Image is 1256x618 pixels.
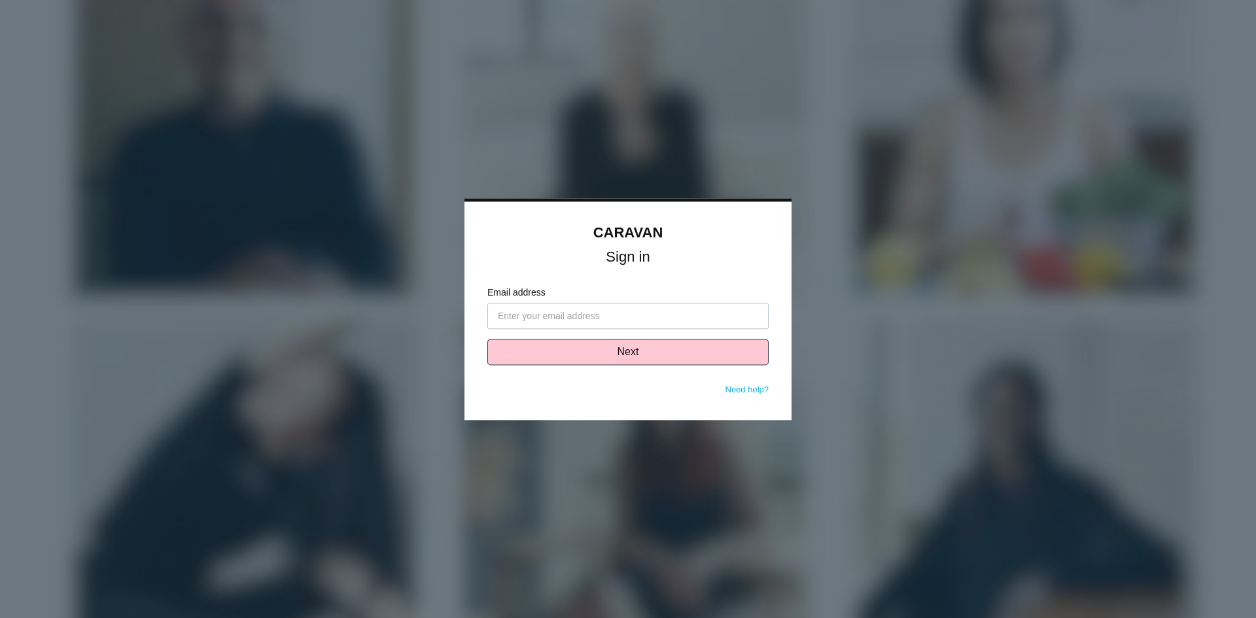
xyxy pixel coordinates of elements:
button: Next [487,339,769,365]
input: Enter your email address [487,303,769,329]
a: CARAVAN [593,224,663,241]
label: Email address [487,286,769,300]
h1: Sign in [487,251,769,263]
a: Need help? [725,385,769,394]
